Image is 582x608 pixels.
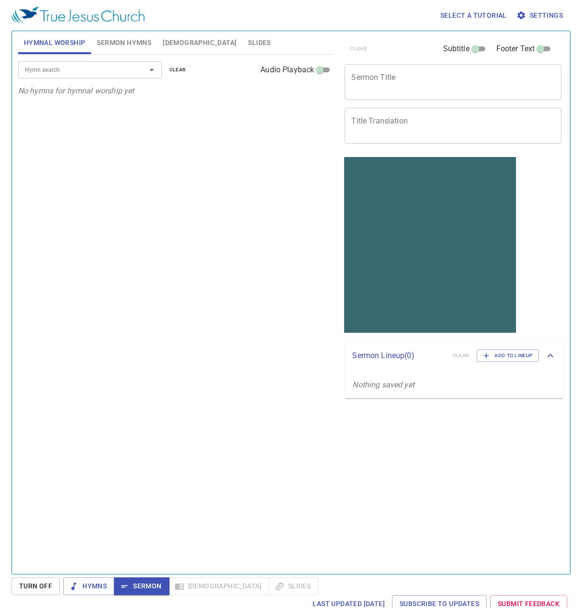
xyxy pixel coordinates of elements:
[18,86,134,95] i: No hymns for hymnal worship yet
[11,577,60,595] button: Turn Off
[19,580,52,592] span: Turn Off
[163,37,236,49] span: [DEMOGRAPHIC_DATA]
[169,66,186,74] span: clear
[114,577,169,595] button: Sermon
[97,37,151,49] span: Sermon Hymns
[477,349,539,362] button: Add to Lineup
[145,63,158,77] button: Open
[71,580,107,592] span: Hymns
[248,37,270,49] span: Slides
[164,64,192,76] button: clear
[440,10,507,22] span: Select a tutorial
[518,10,563,22] span: Settings
[352,350,445,361] p: Sermon Lineup ( 0 )
[352,380,414,389] i: Nothing saved yet
[443,43,470,55] span: Subtitle
[11,7,145,24] img: True Jesus Church
[515,7,567,24] button: Settings
[122,580,161,592] span: Sermon
[24,37,86,49] span: Hymnal Worship
[496,43,535,55] span: Footer Text
[341,154,519,336] iframe: from-child
[260,64,314,76] span: Audio Playback
[345,340,564,372] div: Sermon Lineup(0)clearAdd to Lineup
[436,7,511,24] button: Select a tutorial
[483,351,533,360] span: Add to Lineup
[63,577,114,595] button: Hymns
